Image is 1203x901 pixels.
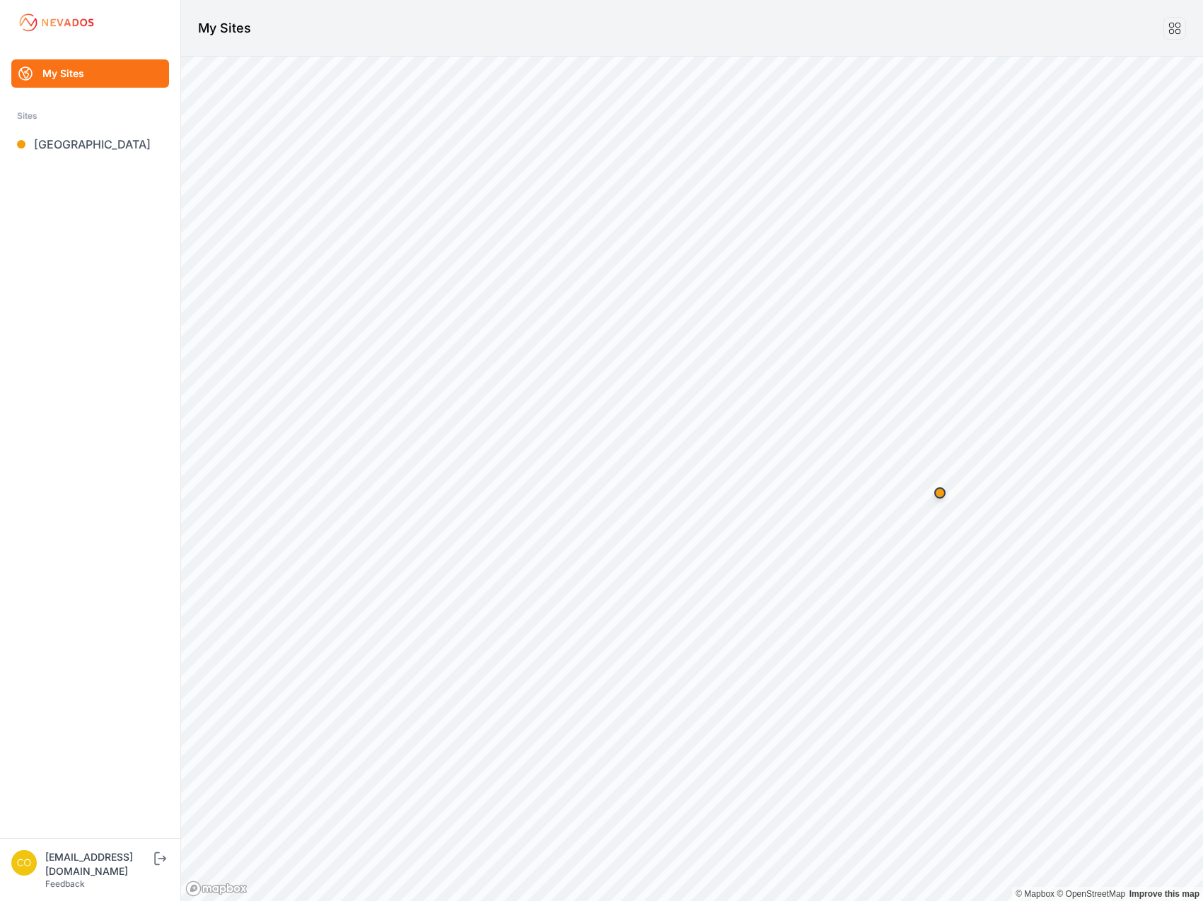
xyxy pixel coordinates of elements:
h1: My Sites [198,18,251,38]
img: Nevados [17,11,96,34]
canvas: Map [181,57,1203,901]
a: Mapbox [1016,889,1054,899]
div: Map marker [926,479,954,507]
a: OpenStreetMap [1057,889,1125,899]
img: controlroomoperator@invenergy.com [11,850,37,876]
a: Mapbox logo [185,880,248,897]
a: [GEOGRAPHIC_DATA] [11,130,169,158]
a: My Sites [11,59,169,88]
div: Sites [17,107,163,124]
a: Feedback [45,878,85,889]
div: [EMAIL_ADDRESS][DOMAIN_NAME] [45,850,151,878]
a: Map feedback [1129,889,1199,899]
